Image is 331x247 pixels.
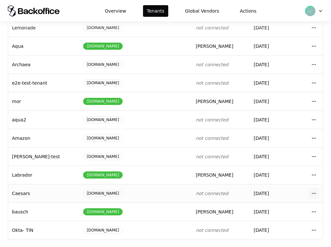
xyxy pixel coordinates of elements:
td: bausch [8,202,79,221]
div: [DOMAIN_NAME] [83,135,123,142]
td: [DATE] [250,37,290,55]
div: [DOMAIN_NAME] [83,153,123,160]
div: [DOMAIN_NAME] [83,208,123,215]
td: [DATE] [250,110,290,129]
button: Tenants [143,5,168,17]
span: [PERSON_NAME] [196,44,233,49]
div: [DOMAIN_NAME] [83,116,123,123]
td: Archaea [8,55,79,74]
div: [DOMAIN_NAME] [83,61,123,68]
td: [DATE] [250,129,290,147]
button: Overview [101,5,130,17]
td: [DATE] [250,55,290,74]
span: not connected [196,80,228,86]
td: [DATE] [250,92,290,110]
td: aqua2 [8,110,79,129]
td: e2e-test-tenant [8,74,79,92]
td: Caesars [8,184,79,202]
div: [DOMAIN_NAME] [83,227,123,234]
div: [DOMAIN_NAME] [83,98,123,105]
span: not connected [196,117,228,122]
td: [DATE] [250,18,290,37]
td: Amazon [8,129,79,147]
div: [DOMAIN_NAME] [83,24,123,31]
span: not connected [196,25,228,30]
span: [PERSON_NAME] [196,99,233,104]
div: [DOMAIN_NAME] [83,43,123,50]
span: not connected [196,228,228,233]
span: not connected [196,62,228,67]
button: Global Vendors [181,5,223,17]
span: not connected [196,154,228,159]
td: Okta- TIN [8,221,79,239]
td: [PERSON_NAME]-test [8,147,79,166]
button: Actions [236,5,260,17]
span: not connected [196,136,228,141]
td: mor [8,92,79,110]
td: Aqua [8,37,79,55]
div: [DOMAIN_NAME] [83,190,123,197]
td: Labrador [8,166,79,184]
div: [DOMAIN_NAME] [83,171,123,179]
span: not connected [196,191,228,196]
div: [DOMAIN_NAME] [83,79,123,87]
span: [PERSON_NAME] [196,172,233,178]
td: [DATE] [250,184,290,202]
td: [DATE] [250,74,290,92]
td: [DATE] [250,221,290,239]
td: [DATE] [250,147,290,166]
td: [DATE] [250,166,290,184]
td: [DATE] [250,202,290,221]
td: Lemonade [8,18,79,37]
span: [PERSON_NAME] [196,209,233,214]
